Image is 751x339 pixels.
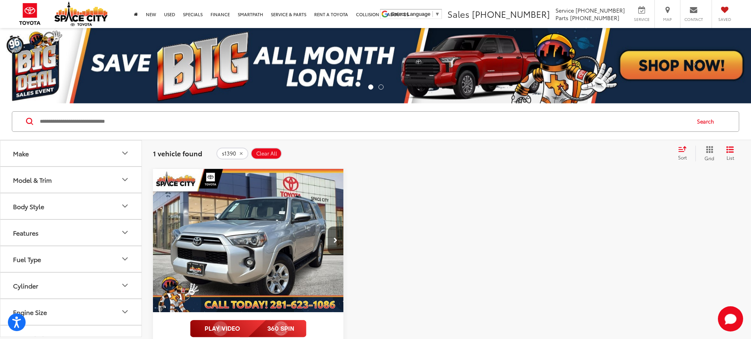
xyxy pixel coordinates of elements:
span: [PHONE_NUMBER] [570,14,619,22]
span: [PHONE_NUMBER] [472,7,550,20]
button: Engine SizeEngine Size [0,299,142,325]
div: Cylinder [120,281,130,290]
button: FeaturesFeatures [0,220,142,245]
span: [PHONE_NUMBER] [576,6,625,14]
span: Clear All [256,150,277,157]
span: s1390 [222,150,236,157]
span: Contact [684,17,703,22]
button: remove s1390 [216,148,248,159]
button: Clear All [251,148,282,159]
div: Cylinder [13,282,38,289]
span: Map [659,17,676,22]
button: Model & TrimModel & Trim [0,167,142,193]
div: Engine Size [13,308,47,316]
a: Select Language​ [391,11,440,17]
button: Grid View [695,146,720,161]
div: Make [120,148,130,158]
div: Body Style [13,202,44,210]
span: ▼ [435,11,440,17]
div: Engine Size [120,307,130,317]
span: List [726,154,734,161]
div: Model & Trim [13,176,52,184]
img: Space City Toyota [54,2,108,26]
div: Fuel Type [13,255,41,263]
span: 1 vehicle found [153,148,202,158]
button: Next image [328,227,343,254]
a: 2024 Toyota 4RUNNER SR52024 Toyota 4RUNNER SR52024 Toyota 4RUNNER SR52024 Toyota 4RUNNER SR5 [153,169,344,312]
div: 2024 Toyota 4RUNNER SR5 0 [153,169,344,312]
input: Search by Make, Model, or Keyword [39,112,690,131]
span: Select Language [391,11,430,17]
button: Fuel TypeFuel Type [0,246,142,272]
button: Search [690,112,725,131]
span: Service [555,6,574,14]
span: Service [633,17,650,22]
div: Body Style [120,201,130,211]
span: Saved [716,17,733,22]
button: MakeMake [0,140,142,166]
div: Features [120,228,130,237]
button: List View [720,146,740,161]
div: Fuel Type [120,254,130,264]
img: 2024 Toyota 4RUNNER SR5 [153,169,344,313]
img: full motion video [190,320,306,337]
svg: Start Chat [718,306,743,332]
div: Features [13,229,39,236]
span: Grid [704,155,714,161]
button: Toggle Chat Window [718,306,743,332]
span: Parts [555,14,568,22]
button: CylinderCylinder [0,273,142,298]
button: Body StyleBody Style [0,193,142,219]
div: Model & Trim [120,175,130,184]
span: Sales [447,7,470,20]
button: Select sort value [674,146,695,161]
div: Make [13,150,29,157]
span: Sort [678,154,687,161]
